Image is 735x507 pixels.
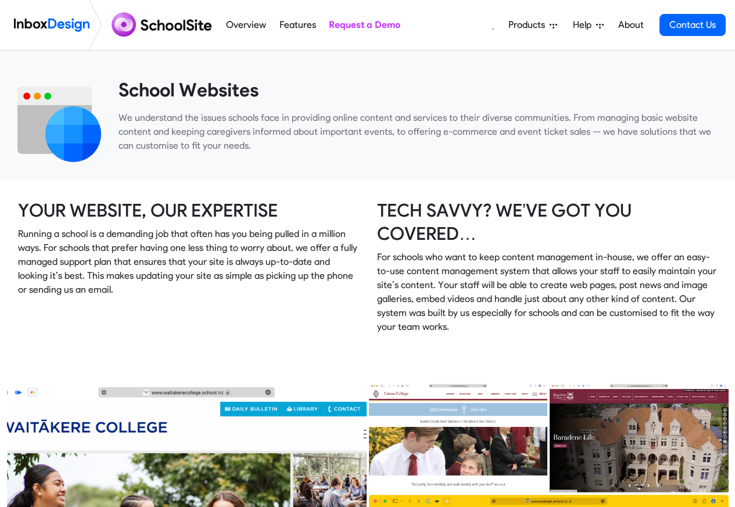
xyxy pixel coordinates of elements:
p: We understand the issues schools face in providing online content and services to their diverse c... [119,111,718,153]
img: 2022_01_17_baradene-college.png [548,382,730,494]
span: Products [508,18,550,32]
span: Help [573,18,596,32]
img: 2022_01_17_liston-college.png [368,382,549,494]
h3: TECH SAVVY? WE’VE GOT YOU COVERED… [377,199,718,246]
p: For schools who want to keep content management in-house, we offer an easy-to-use content managem... [377,250,718,334]
a: About [615,13,647,37]
p: Running a school is a demanding job that often has you being pulled in a million ways. For school... [18,227,358,297]
img: schoolsite logo [107,11,220,39]
a: Request a Demo [325,13,403,37]
a: Contact Us [659,14,726,36]
a: Overview [223,13,270,37]
img: 2022_01_12_icon_website.svg [17,78,101,162]
a: Features [276,13,319,37]
a: Products [504,13,562,37]
h3: YOUR WEBSITE, OUR EXPERTISE [18,199,358,222]
heading: School Websites [119,78,718,102]
a: Help [568,13,608,37]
